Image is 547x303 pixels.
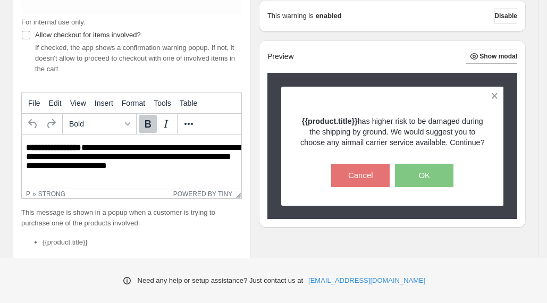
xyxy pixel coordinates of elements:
[24,115,42,133] button: Undo
[331,164,390,187] button: Cancel
[21,207,242,229] p: This message is shown in a popup when a customer is trying to purchase one of the products involved:
[42,115,60,133] button: Redo
[35,31,141,39] span: Allow checkout for items involved?
[70,99,86,107] span: View
[154,99,171,107] span: Tools
[28,99,40,107] span: File
[139,115,157,133] button: Bold
[302,117,358,125] strong: {{product.title}}
[180,115,198,133] button: More...
[26,190,30,198] div: p
[494,9,517,23] button: Disable
[180,99,197,107] span: Table
[316,11,342,21] strong: enabled
[479,52,517,61] span: Show modal
[173,190,233,198] a: Powered by Tiny
[267,11,314,21] p: This warning is
[65,115,134,133] button: Formats
[32,190,36,198] div: »
[232,189,241,198] div: Resize
[157,115,175,133] button: Italic
[494,12,517,20] span: Disable
[267,52,294,61] h2: Preview
[395,164,453,187] button: OK
[69,120,121,128] span: Bold
[49,99,62,107] span: Edit
[308,275,425,286] a: [EMAIL_ADDRESS][DOMAIN_NAME]
[300,116,485,148] p: has higher risk to be damaged during the shipping by ground. We would suggest you to choose any a...
[21,18,85,26] span: For internal use only.
[22,134,241,189] iframe: Rich Text Area
[35,44,235,73] span: If checked, the app shows a confirmation warning popup. If not, it doesn't allow to proceed to ch...
[466,49,517,64] button: Show modal
[38,190,65,198] div: strong
[95,99,113,107] span: Insert
[122,99,145,107] span: Format
[43,237,242,248] li: {{product.title}}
